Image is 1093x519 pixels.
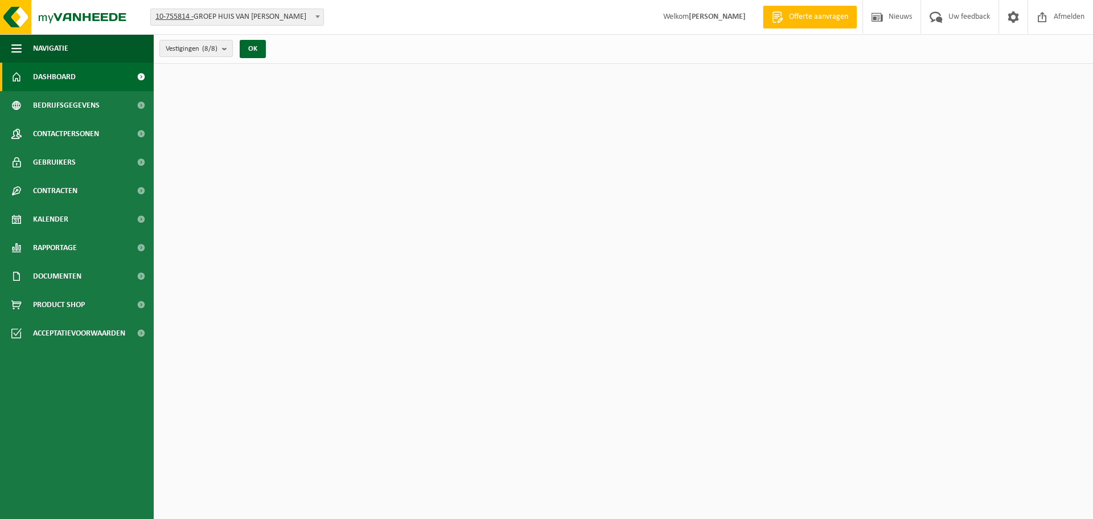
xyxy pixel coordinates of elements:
[786,11,851,23] span: Offerte aanvragen
[155,13,194,21] tcxspan: Call 10-755814 - via 3CX
[33,63,76,91] span: Dashboard
[33,177,77,205] span: Contracten
[166,40,217,58] span: Vestigingen
[202,45,217,52] count: (8/8)
[689,13,746,21] strong: [PERSON_NAME]
[33,291,85,319] span: Product Shop
[33,148,76,177] span: Gebruikers
[33,234,77,262] span: Rapportage
[159,40,233,57] button: Vestigingen(8/8)
[33,205,68,234] span: Kalender
[33,262,81,291] span: Documenten
[33,120,99,148] span: Contactpersonen
[151,9,323,25] span: 10-755814 - GROEP HUIS VAN WONTERGHEM
[33,34,68,63] span: Navigatie
[150,9,324,26] span: 10-755814 - GROEP HUIS VAN WONTERGHEM
[33,319,125,348] span: Acceptatievoorwaarden
[763,6,857,28] a: Offerte aanvragen
[240,40,266,58] button: OK
[33,91,100,120] span: Bedrijfsgegevens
